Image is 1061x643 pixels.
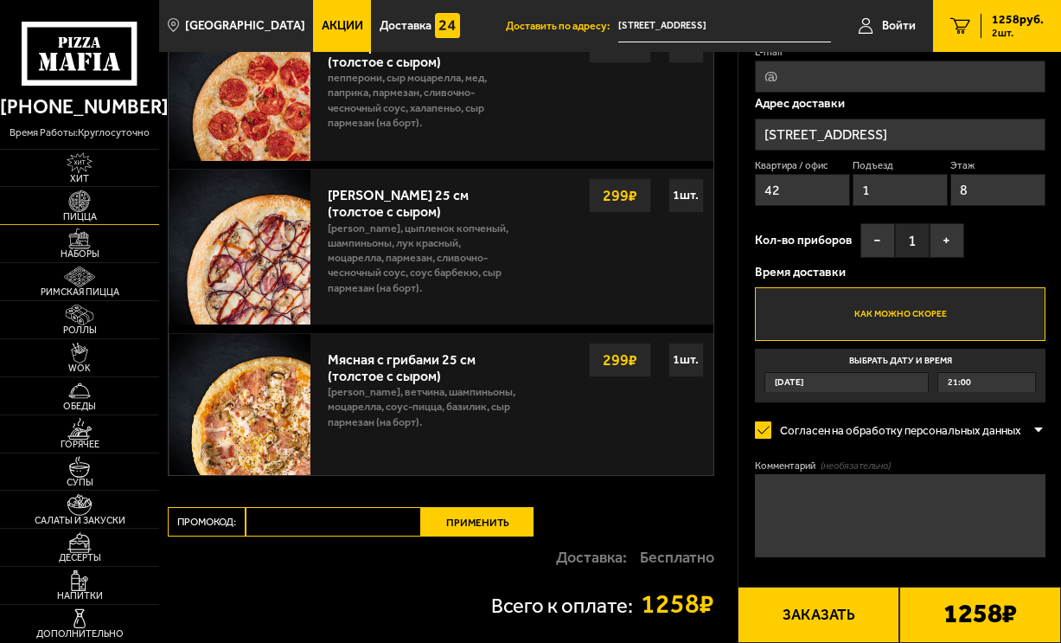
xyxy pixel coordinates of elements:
[755,61,1045,93] input: @
[328,343,516,384] div: Мясная с грибами 25 см (толстое с сыром)
[435,13,460,38] img: 15daf4d41897b9f0e9f617042186c801.svg
[755,98,1045,110] p: Адрес доставки
[860,223,895,258] button: −
[169,333,713,475] a: Мясная с грибами 25 см (толстое с сыром)[PERSON_NAME], ветчина, шампиньоны, моцарелла, соус-пицца...
[421,507,534,537] button: Применить
[755,235,852,247] span: Кол-во приборов
[821,459,891,473] span: (необязательно)
[882,20,916,32] span: Войти
[755,349,1045,402] label: Выбрать дату и время
[618,10,830,42] span: Бокситогорская улица, 27, подъезд 1
[948,373,971,392] span: 21:00
[668,343,705,377] div: 1 шт.
[755,158,850,172] label: Квартира / офис
[640,550,714,565] strong: Бесплатно
[598,344,642,376] strong: 299 ₽
[895,223,930,258] span: 1
[169,19,713,161] a: Пепперони Пиканто 25 см (толстое с сыром)пепперони, сыр Моцарелла, мед, паприка, пармезан, сливоч...
[755,267,1045,279] p: Время доставки
[328,221,516,304] p: [PERSON_NAME], цыпленок копченый, шампиньоны, лук красный, моцарелла, пармезан, сливочно-чесночны...
[992,28,1044,38] span: 2 шт.
[930,223,964,258] button: +
[618,10,830,42] input: Ваш адрес доставки
[380,20,431,32] span: Доставка
[491,596,633,617] p: Всего к оплате:
[641,591,714,618] strong: 1258 ₽
[775,373,803,392] span: [DATE]
[853,158,948,172] label: Подъезд
[738,587,899,643] button: Заказать
[755,414,1032,447] label: Согласен на обработку персональных данных
[755,459,1045,473] label: Комментарий
[168,507,246,537] label: Промокод:
[185,20,305,32] span: [GEOGRAPHIC_DATA]
[556,550,627,565] p: Доставка:
[598,179,642,212] strong: 299 ₽
[943,601,1017,630] b: 1258 ₽
[169,169,713,325] a: [PERSON_NAME] 25 см (толстое с сыром)[PERSON_NAME], цыпленок копченый, шампиньоны, лук красный, м...
[328,384,516,438] p: [PERSON_NAME], ветчина, шампиньоны, моцарелла, соус-пицца, базилик, сыр пармезан (на борт).
[992,14,1044,26] span: 1258 руб.
[322,20,363,32] span: Акции
[755,287,1045,340] label: Как можно скорее
[950,158,1045,172] label: Этаж
[328,178,516,220] div: [PERSON_NAME] 25 см (толстое с сыром)
[328,70,516,138] p: пепперони, сыр Моцарелла, мед, паприка, пармезан, сливочно-чесночный соус, халапеньо, сыр пармеза...
[668,178,705,213] div: 1 шт.
[506,21,618,31] span: Доставить по адресу:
